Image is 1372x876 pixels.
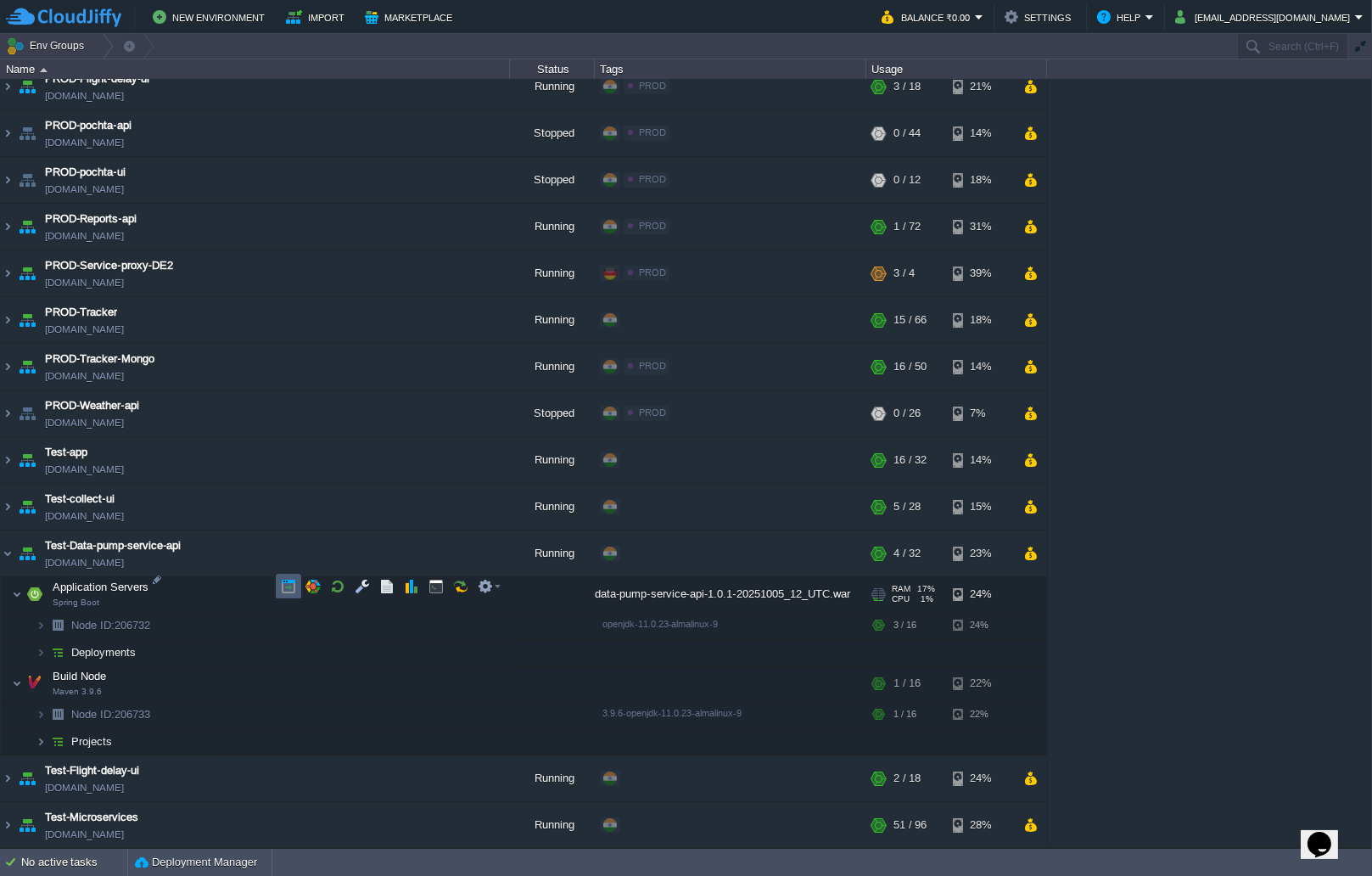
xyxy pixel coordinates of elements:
[953,484,1008,530] div: 15%
[70,734,115,749] a: Projects
[36,728,46,755] img: AMDAwAAAACH5BAEAAAAALAAAAAABAAEAAAICRAEAOw==
[45,211,137,227] a: PROD-Reports-api
[15,344,39,390] img: AMDAwAAAACH5BAEAAAAALAAAAAABAAEAAAICRAEAOw==
[21,849,127,876] div: No active tasks
[23,577,47,611] img: AMDAwAAAACH5BAEAAAAALAAAAAABAAEAAAICRAEAOw==
[53,598,99,608] span: Spring Boot
[893,802,927,848] div: 51 / 96
[639,361,666,371] span: PROD
[23,666,47,700] img: AMDAwAAAACH5BAEAAAAALAAAAAABAAEAAAICRAEAOw==
[953,577,1008,611] div: 24%
[1,64,14,109] img: AMDAwAAAACH5BAEAAAAALAAAAAABAAEAAAICRAEAOw==
[916,594,933,604] span: 1%
[45,368,124,385] a: [DOMAIN_NAME]
[45,274,124,291] a: [DOMAIN_NAME]
[45,134,124,151] a: [DOMAIN_NAME]
[12,666,22,700] img: AMDAwAAAACH5BAEAAAAALAAAAAABAAEAAAICRAEAOw==
[639,407,666,418] span: PROD
[893,297,927,343] div: 15 / 66
[510,531,595,576] div: Running
[15,390,39,436] img: AMDAwAAAACH5BAEAAAAALAAAAAABAAEAAAICRAEAOw==
[45,809,138,826] a: Test-Microservices
[893,531,921,576] div: 4 / 32
[45,414,124,431] a: [DOMAIN_NAME]
[639,174,666,184] span: PROD
[953,802,1008,848] div: 28%
[45,444,87,461] a: Test-app
[953,531,1008,576] div: 23%
[70,707,153,722] span: 206733
[51,580,151,594] span: Application Servers
[15,157,39,203] img: AMDAwAAAACH5BAEAAAAALAAAAAABAAEAAAICRAEAOw==
[510,755,595,801] div: Running
[953,390,1008,436] div: 7%
[893,390,921,436] div: 0 / 26
[510,437,595,483] div: Running
[1,157,14,203] img: AMDAwAAAACH5BAEAAAAALAAAAAABAAEAAAICRAEAOw==
[45,257,173,274] a: PROD-Service-proxy-DE2
[45,491,115,508] a: Test-collect-ui
[510,484,595,530] div: Running
[510,250,595,296] div: Running
[53,687,102,697] span: Maven 3.9.6
[893,204,921,250] div: 1 / 72
[1,484,14,530] img: AMDAwAAAACH5BAEAAAAALAAAAAABAAEAAAICRAEAOw==
[882,7,975,27] button: Balance ₹0.00
[45,304,117,321] a: PROD-Tracker
[15,110,39,156] img: AMDAwAAAACH5BAEAAAAALAAAAAABAAEAAAICRAEAOw==
[639,81,666,91] span: PROD
[893,701,916,727] div: 1 / 16
[15,437,39,483] img: AMDAwAAAACH5BAEAAAAALAAAAAABAAEAAAICRAEAOw==
[917,584,935,594] span: 17%
[70,618,153,632] span: 206732
[15,204,39,250] img: AMDAwAAAACH5BAEAAAAALAAAAAABAAEAAAICRAEAOw==
[953,204,1008,250] div: 31%
[286,7,350,27] button: Import
[1301,808,1355,859] iframe: chat widget
[46,701,70,727] img: AMDAwAAAACH5BAEAAAAALAAAAAABAAEAAAICRAEAOw==
[70,645,138,660] a: Deployments
[45,164,126,181] a: PROD-pochta-ui
[45,117,132,134] a: PROD-pochta-api
[893,250,915,296] div: 3 / 4
[1,755,14,801] img: AMDAwAAAACH5BAEAAAAALAAAAAABAAEAAAICRAEAOw==
[45,70,149,87] span: PROD-Flight-delay-ui
[953,250,1008,296] div: 39%
[71,708,115,721] span: Node ID:
[45,351,154,368] a: PROD-Tracker-Mongo
[867,59,1046,79] div: Usage
[15,802,39,848] img: AMDAwAAAACH5BAEAAAAALAAAAAABAAEAAAICRAEAOw==
[2,59,509,79] div: Name
[45,537,181,554] a: Test-Data-pump-service-api
[1175,7,1355,27] button: [EMAIL_ADDRESS][DOMAIN_NAME]
[15,297,39,343] img: AMDAwAAAACH5BAEAAAAALAAAAAABAAEAAAICRAEAOw==
[893,484,921,530] div: 5 / 28
[595,577,866,611] div: data-pump-service-api-1.0.1-20251005_12_UTC.war
[639,127,666,138] span: PROD
[953,755,1008,801] div: 24%
[1,250,14,296] img: AMDAwAAAACH5BAEAAAAALAAAAAABAAEAAAICRAEAOw==
[45,779,124,796] a: [DOMAIN_NAME]
[70,707,153,722] a: Node ID:206733
[893,437,927,483] div: 16 / 32
[602,708,742,718] span: 3.9.6-openjdk-11.0.23-almalinux-9
[892,584,910,594] span: RAM
[153,7,270,27] button: New Environment
[1005,7,1076,27] button: Settings
[6,7,121,28] img: CloudJiffy
[1,390,14,436] img: AMDAwAAAACH5BAEAAAAALAAAAAABAAEAAAICRAEAOw==
[639,221,666,231] span: PROD
[36,612,46,638] img: AMDAwAAAACH5BAEAAAAALAAAAAABAAEAAAICRAEAOw==
[510,110,595,156] div: Stopped
[45,397,139,414] a: PROD-Weather-api
[40,68,48,72] img: AMDAwAAAACH5BAEAAAAALAAAAAABAAEAAAICRAEAOw==
[45,762,139,779] span: Test-Flight-delay-ui
[893,344,927,390] div: 16 / 50
[602,619,718,629] span: openjdk-11.0.23-almalinux-9
[45,227,124,244] span: [DOMAIN_NAME]
[510,204,595,250] div: Running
